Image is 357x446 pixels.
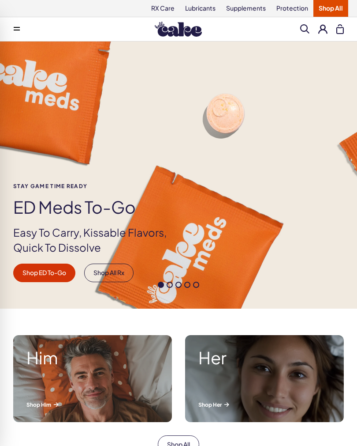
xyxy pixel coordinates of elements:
[26,348,159,367] strong: Him
[198,348,331,367] strong: Her
[198,401,331,408] p: Shop Her
[7,329,178,429] a: A man smiling while lying in bed. Him Shop Him
[178,329,350,429] a: A woman smiling while lying in bed. Her Shop Her
[13,183,182,189] span: Stay Game time ready
[84,264,134,282] a: Shop All Rx
[155,22,202,37] img: Hello Cake
[13,264,75,282] a: Shop ED To-Go
[26,401,159,408] p: Shop Him
[13,198,182,216] h1: ED Meds to-go
[13,225,182,255] p: Easy To Carry, Kissable Flavors, Quick To Dissolve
